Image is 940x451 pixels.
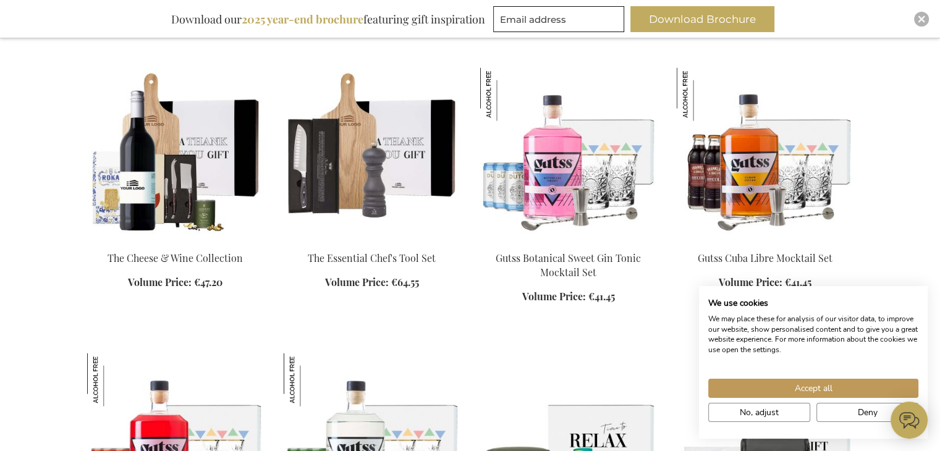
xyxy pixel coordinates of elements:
span: Volume Price: [128,276,192,289]
h2: We use cookies [708,298,918,309]
input: Email address [493,6,624,32]
a: The Essential Chef's Tool Set [284,236,460,248]
span: Volume Price: [522,290,586,303]
a: The Cheese & Wine Collection [108,251,243,264]
a: Volume Price: €64.55 [325,276,419,290]
a: Volume Price: €41.45 [522,290,615,304]
button: Deny all cookies [816,403,918,422]
button: Accept all cookies [708,379,918,398]
div: Close [914,12,929,27]
img: The Essential Chef's Tool Set [284,68,460,241]
img: The Cheese & Wine Collection [87,68,264,241]
button: Adjust cookie preferences [708,403,810,422]
iframe: belco-activator-frame [891,402,928,439]
a: Volume Price: €47.20 [128,276,222,290]
img: Gutss Italian Bittersweet Aperol Tonic Mocktail Set [87,353,140,407]
span: Volume Price: [325,276,389,289]
span: €47.20 [194,276,222,289]
span: Deny [858,406,878,419]
img: Gutss Botanical Dry Gin Tonic Mocktail Set [284,353,337,407]
img: Gutss Cuba Libre Mocktail Set [677,68,730,121]
img: Gutss Cuba Libre Mocktail Set [677,68,853,241]
b: 2025 year-end brochure [242,12,363,27]
a: Gutss Botanical Sweet Gin Tonic Mocktail Set [496,251,641,279]
span: Accept all [795,382,832,395]
span: Volume Price: [719,276,782,289]
img: Gutss Botanical Sweet Gin Tonic Mocktail Set [480,68,533,121]
a: The Essential Chef's Tool Set [308,251,436,264]
img: Gutss Botanical Sweet Gin Tonic Mocktail Set [480,68,657,241]
span: No, adjust [740,406,779,419]
button: Download Brochure [630,6,774,32]
a: The Cheese & Wine Collection [87,236,264,248]
a: Gutss Botanical Sweet Gin Tonic Mocktail Set Gutss Botanical Sweet Gin Tonic Mocktail Set [480,236,657,248]
a: Gutss Cuba Libre Mocktail Set [698,251,832,264]
span: €41.45 [588,290,615,303]
a: Gutss Cuba Libre Mocktail Set Gutss Cuba Libre Mocktail Set [677,236,853,248]
div: Download our featuring gift inspiration [166,6,491,32]
a: Volume Price: €41.45 [719,276,811,290]
img: Close [918,15,925,23]
span: €41.45 [785,276,811,289]
p: We may place these for analysis of our visitor data, to improve our website, show personalised co... [708,314,918,355]
form: marketing offers and promotions [493,6,628,36]
span: €64.55 [391,276,419,289]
